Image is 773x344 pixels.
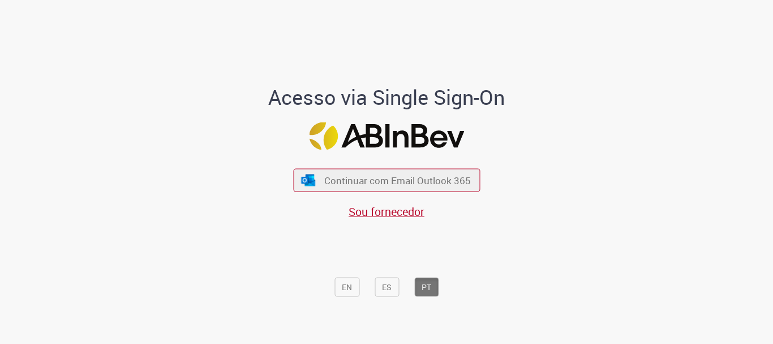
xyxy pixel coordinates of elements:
a: Sou fornecedor [349,204,424,219]
button: EN [334,278,359,297]
img: ícone Azure/Microsoft 360 [300,174,316,186]
h1: Acesso via Single Sign-On [230,86,544,109]
button: PT [414,278,439,297]
button: ES [375,278,399,297]
span: Continuar com Email Outlook 365 [324,174,471,187]
button: ícone Azure/Microsoft 360 Continuar com Email Outlook 365 [293,169,480,192]
img: Logo ABInBev [309,122,464,150]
